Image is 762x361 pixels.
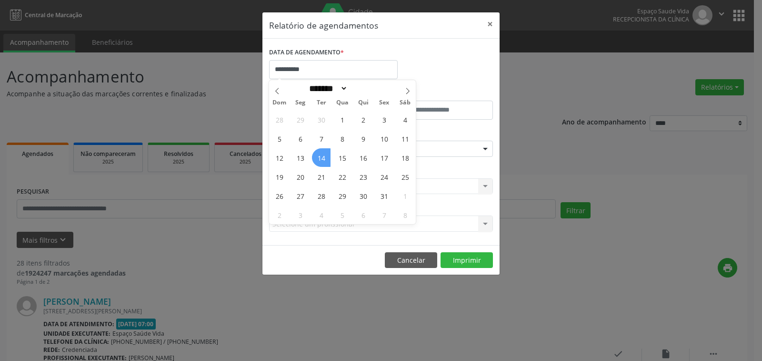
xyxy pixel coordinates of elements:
span: Novembro 2, 2025 [270,206,289,224]
span: Setembro 28, 2025 [270,110,289,129]
span: Outubro 17, 2025 [375,148,393,167]
span: Outubro 4, 2025 [396,110,414,129]
button: Imprimir [441,252,493,268]
span: Outubro 3, 2025 [375,110,393,129]
span: Outubro 13, 2025 [291,148,310,167]
span: Outubro 9, 2025 [354,129,372,148]
span: Setembro 29, 2025 [291,110,310,129]
span: Outubro 31, 2025 [375,186,393,205]
button: Cancelar [385,252,437,268]
span: Novembro 7, 2025 [375,206,393,224]
span: Novembro 5, 2025 [333,206,351,224]
span: Qui [353,100,374,106]
button: Close [481,12,500,36]
h5: Relatório de agendamentos [269,19,378,31]
span: Outubro 22, 2025 [333,167,351,186]
input: Year [348,83,379,93]
span: Ter [311,100,332,106]
span: Novembro 4, 2025 [312,206,331,224]
span: Outubro 8, 2025 [333,129,351,148]
span: Outubro 28, 2025 [312,186,331,205]
span: Outubro 12, 2025 [270,148,289,167]
span: Outubro 26, 2025 [270,186,289,205]
span: Dom [269,100,290,106]
span: Outubro 2, 2025 [354,110,372,129]
span: Qua [332,100,353,106]
span: Sex [374,100,395,106]
span: Sáb [395,100,416,106]
span: Outubro 11, 2025 [396,129,414,148]
span: Outubro 7, 2025 [312,129,331,148]
span: Novembro 8, 2025 [396,206,414,224]
span: Outubro 16, 2025 [354,148,372,167]
span: Outubro 27, 2025 [291,186,310,205]
span: Outubro 20, 2025 [291,167,310,186]
span: Outubro 14, 2025 [312,148,331,167]
span: Outubro 25, 2025 [396,167,414,186]
span: Novembro 3, 2025 [291,206,310,224]
span: Outubro 18, 2025 [396,148,414,167]
span: Outubro 24, 2025 [375,167,393,186]
span: Outubro 29, 2025 [333,186,351,205]
span: Setembro 30, 2025 [312,110,331,129]
span: Novembro 6, 2025 [354,206,372,224]
label: DATA DE AGENDAMENTO [269,45,344,60]
span: Outubro 23, 2025 [354,167,372,186]
span: Novembro 1, 2025 [396,186,414,205]
span: Outubro 6, 2025 [291,129,310,148]
span: Outubro 30, 2025 [354,186,372,205]
select: Month [306,83,348,93]
label: ATÉ [383,86,493,101]
span: Outubro 1, 2025 [333,110,351,129]
span: Outubro 21, 2025 [312,167,331,186]
span: Outubro 15, 2025 [333,148,351,167]
span: Outubro 19, 2025 [270,167,289,186]
span: Outubro 5, 2025 [270,129,289,148]
span: Outubro 10, 2025 [375,129,393,148]
span: Seg [290,100,311,106]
